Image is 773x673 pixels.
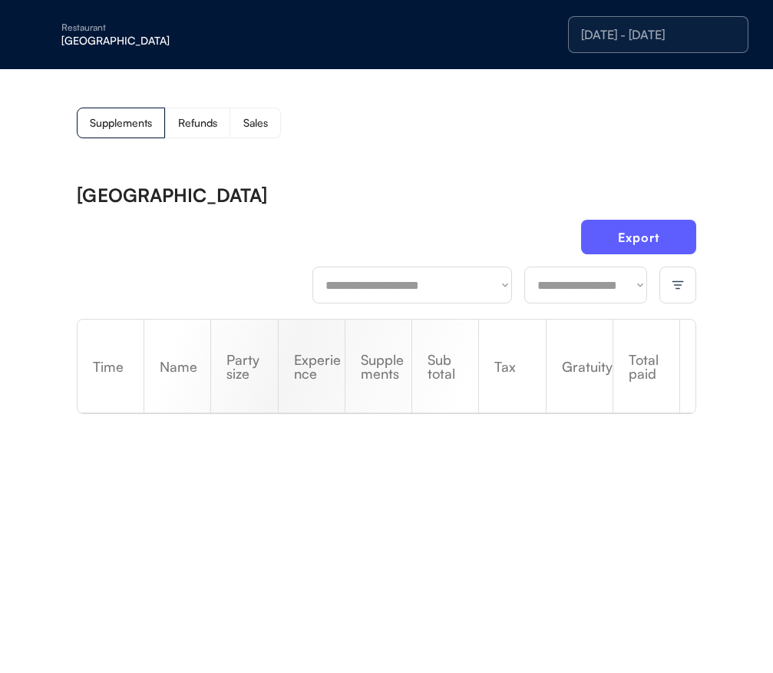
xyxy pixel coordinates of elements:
[345,353,411,380] div: Supplements
[61,35,255,46] div: [GEOGRAPHIC_DATA]
[78,360,144,373] div: Time
[581,220,696,254] button: Export
[581,28,735,41] div: [DATE] - [DATE]
[90,118,152,128] div: Supplements
[613,353,679,380] div: Total paid
[31,22,55,47] img: yH5BAEAAAAALAAAAAABAAEAAAIBRAA7
[243,118,268,128] div: Sales
[412,353,478,380] div: Sub total
[547,360,613,373] div: Gratuity
[61,23,255,32] div: Restaurant
[178,118,217,128] div: Refunds
[77,186,267,204] div: [GEOGRAPHIC_DATA]
[144,360,210,373] div: Name
[671,278,685,292] img: filter-lines.svg
[680,325,695,408] div: Refund
[279,353,345,380] div: Experience
[479,360,545,373] div: Tax
[211,353,277,380] div: Party size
